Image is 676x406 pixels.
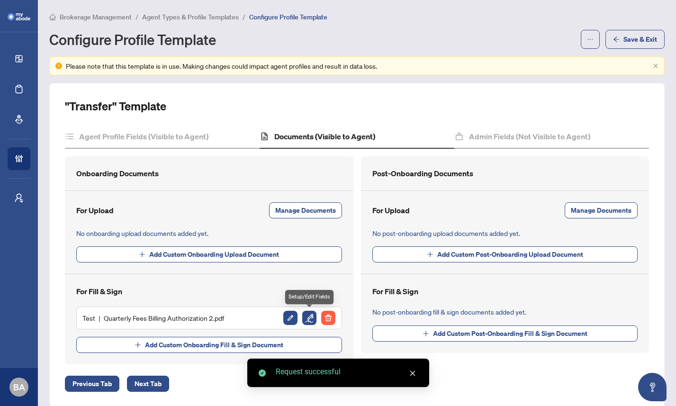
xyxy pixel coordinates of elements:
[76,205,114,216] h4: For Upload
[653,63,658,69] button: close
[60,13,132,21] span: Brokerage Management
[613,36,620,43] span: arrow-left
[65,99,166,114] h2: "Transfer" Template
[76,228,342,239] span: No onboarding upload documents added yet.
[259,370,266,377] span: check-circle
[72,376,112,391] span: Previous Tab
[321,310,336,325] button: Delete
[135,376,162,391] span: Next Tab
[409,370,416,377] span: close
[423,330,429,337] span: plus
[372,307,638,317] span: No post-onboarding fill & sign documents added yet.
[14,193,24,203] span: user-switch
[76,337,342,353] button: Add Custom Onboarding Fill & Sign Document
[76,168,159,179] h4: Onboarding Documents
[469,131,590,142] h4: Admin Fields (Not Visible to Agent)
[275,203,336,218] span: Manage Documents
[65,376,119,392] button: Previous Tab
[82,313,224,323] h5: Test Quarterly Fees Billing Authorization 2.pdf
[142,13,239,21] span: Agent Types & Profile Templates
[372,205,410,216] h4: For Upload
[49,32,216,47] h1: Configure Profile Template
[249,13,327,21] span: Configure Profile Template
[437,247,583,262] span: Add Custom Post-Onboarding Upload Document
[372,246,638,262] button: Add Custom Post-Onboarding Upload Document
[243,11,245,22] li: /
[13,380,25,394] span: BA
[135,342,141,348] span: plus
[565,202,638,218] button: Manage Documents
[372,325,638,342] button: Add Custom Post-Onboarding Fill & Sign Document
[283,310,298,325] button: Icon
[269,202,342,218] button: Manage Documents
[274,131,375,142] h4: Documents (Visible to Agent)
[49,14,56,20] span: home
[149,247,279,262] span: Add Custom Onboarding Upload Document
[605,30,665,49] button: Save & Exit
[372,228,638,239] span: No post-onboarding upload documents added yet.
[283,311,297,325] img: Icon
[407,368,418,379] a: Close
[638,373,667,401] button: Open asap
[372,286,418,297] h4: For Fill & Sign
[276,366,418,378] div: Request successful
[587,36,594,43] span: ellipsis
[139,251,145,258] span: plus
[76,246,342,262] button: Add Custom Onboarding Upload Document
[66,61,649,71] div: Please note that this template is in use. Making changes could impact agent profiles and result i...
[284,289,335,304] div: Setup/Edit Fields
[79,131,208,142] h4: Agent Profile Fields (Visible to Agent)
[433,326,587,341] span: Add Custom Post-Onboarding Fill & Sign Document
[55,63,62,69] span: exclamation-circle
[127,376,169,392] button: Next Tab
[302,311,316,325] img: Setup/Edit Fields
[302,310,317,325] button: Setup/Edit Fields
[623,32,657,47] span: Save & Exit
[135,11,138,22] li: /
[8,13,30,20] img: logo
[76,286,122,297] h4: For Fill & Sign
[427,251,433,258] span: plus
[321,311,335,325] img: Delete
[372,168,473,179] h4: Post-Onboarding Documents
[571,203,631,218] span: Manage Documents
[145,337,283,352] span: Add Custom Onboarding Fill & Sign Document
